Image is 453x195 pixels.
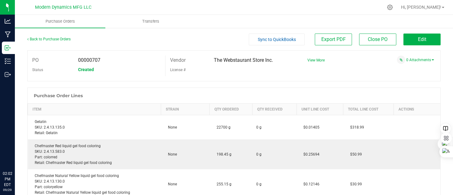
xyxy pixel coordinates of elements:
[214,57,273,63] span: The Webstaurant Store Inc.
[165,125,177,129] span: None
[347,125,364,129] span: $318.99
[386,4,394,10] div: Manage settings
[347,152,362,156] span: $50.99
[15,15,105,28] a: Purchase Orders
[134,19,168,24] span: Transfers
[32,143,157,166] div: Chefmaster Red liquid gel food coloring SKU: 2.4.13.583.0 Part: colorred Retail: Chefmaster Red l...
[258,37,296,42] span: Sync to QuickBooks
[253,104,297,115] th: Qty Received
[213,182,231,186] span: 255.15 g
[297,104,343,115] th: Unit Line Cost
[5,18,11,24] inline-svg: Analytics
[256,125,262,130] span: 0 g
[28,104,161,115] th: Item
[213,125,231,129] span: 22700 g
[321,36,346,42] span: Export PDF
[5,45,11,51] inline-svg: Inbound
[3,171,12,188] p: 02:02 PM EDT
[315,34,352,45] button: Export PDF
[6,145,25,164] iframe: Resource center
[406,58,434,62] a: 0 Attachments
[5,71,11,78] inline-svg: Outbound
[32,65,43,75] label: Status
[35,5,91,10] span: Modern Dynamics MFG LLC
[300,182,319,186] span: $0.12146
[394,104,440,115] th: Actions
[368,36,388,42] span: Close PO
[32,119,157,136] div: Gelatin SKU: 2.4.13.135.0 Retail: Gelatin
[37,19,83,24] span: Purchase Orders
[307,58,325,62] a: View More
[397,56,405,64] span: Attach a document
[401,5,441,10] span: Hi, [PERSON_NAME]!
[418,36,426,42] span: Edit
[27,37,71,41] a: Back to Purchase Orders
[18,144,26,152] iframe: Resource center unread badge
[3,188,12,192] p: 09/29
[5,58,11,64] inline-svg: Inventory
[170,65,186,75] label: License #
[343,104,394,115] th: Total Line Cost
[300,152,319,156] span: $0.25694
[300,125,319,129] span: $0.01405
[256,181,262,187] span: 0 g
[165,152,177,156] span: None
[161,104,210,115] th: Strain
[5,31,11,38] inline-svg: Manufacturing
[170,56,186,65] label: Vendor
[256,152,262,157] span: 0 g
[34,93,83,98] h1: Purchase Order Lines
[165,182,177,186] span: None
[403,34,441,45] button: Edit
[213,152,231,156] span: 198.45 g
[78,67,94,72] span: Created
[249,34,305,45] button: Sync to QuickBooks
[78,57,100,63] span: 00000707
[210,104,253,115] th: Qty Ordered
[105,15,196,28] a: Transfers
[347,182,362,186] span: $30.99
[359,34,396,45] button: Close PO
[32,56,39,65] label: PO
